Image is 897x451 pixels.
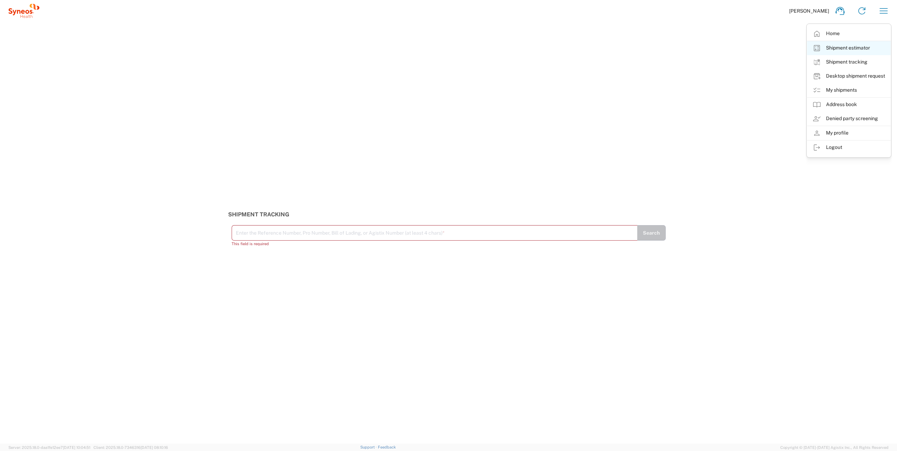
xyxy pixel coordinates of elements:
[807,140,891,155] a: Logout
[141,445,168,450] span: [DATE] 08:10:16
[807,112,891,126] a: Denied party screening
[63,445,90,450] span: [DATE] 10:04:51
[378,445,396,449] a: Feedback
[807,83,891,97] a: My shipments
[8,445,90,450] span: Server: 2025.18.0-daa1fe12ee7
[807,69,891,83] a: Desktop shipment request
[807,41,891,55] a: Shipment estimator
[93,445,168,450] span: Client: 2025.18.0-7346316
[780,444,889,451] span: Copyright © [DATE]-[DATE] Agistix Inc., All Rights Reserved
[228,211,669,218] h3: Shipment Tracking
[807,27,891,41] a: Home
[789,8,829,14] span: [PERSON_NAME]
[807,126,891,140] a: My profile
[232,241,637,247] div: This field is required
[807,98,891,112] a: Address book
[360,445,378,449] a: Support
[807,55,891,69] a: Shipment tracking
